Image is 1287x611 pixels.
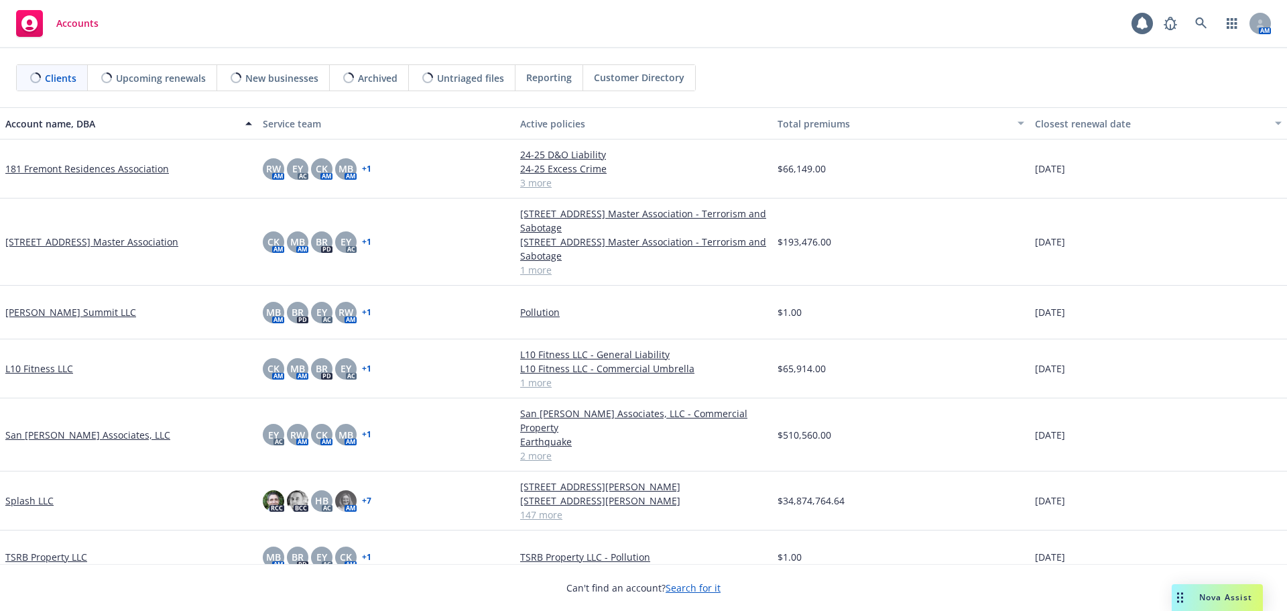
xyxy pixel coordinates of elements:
[362,431,371,439] a: + 1
[362,238,371,246] a: + 1
[316,428,328,442] span: CK
[778,117,1009,131] div: Total premiums
[290,362,305,376] span: MB
[1035,362,1065,376] span: [DATE]
[290,235,305,249] span: MB
[45,71,76,85] span: Clients
[520,162,767,176] a: 24-25 Excess Crime
[1172,584,1188,611] div: Drag to move
[520,117,767,131] div: Active policies
[1035,235,1065,249] span: [DATE]
[1219,10,1245,37] a: Switch app
[1035,494,1065,508] span: [DATE]
[287,490,308,512] img: photo
[5,550,87,564] a: TSRB Property LLC
[520,550,767,564] a: TSRB Property LLC - Pollution
[1172,584,1263,611] button: Nova Assist
[263,490,284,512] img: photo
[520,494,767,508] a: [STREET_ADDRESS][PERSON_NAME]
[266,162,281,176] span: RW
[339,428,353,442] span: MB
[526,70,572,85] span: Reporting
[778,235,831,249] span: $193,476.00
[520,406,767,435] a: San [PERSON_NAME] Associates, LLC - Commercial Property
[316,162,328,176] span: CK
[520,263,767,277] a: 1 more
[515,107,772,140] button: Active policies
[520,235,767,263] a: [STREET_ADDRESS] Master Association - Terrorism and Sabotage
[5,235,178,249] a: [STREET_ADDRESS] Master Association
[316,305,327,319] span: EY
[1035,550,1065,564] span: [DATE]
[5,362,73,376] a: L10 Fitness LLC
[778,162,826,176] span: $66,149.00
[266,550,281,564] span: MB
[292,550,304,564] span: BR
[1030,107,1287,140] button: Closest renewal date
[666,581,721,594] a: Search for it
[267,235,280,249] span: CK
[566,581,721,595] span: Can't find an account?
[362,497,371,505] a: + 7
[263,117,509,131] div: Service team
[5,494,54,508] a: Splash LLC
[778,494,845,508] span: $34,874,764.64
[292,162,303,176] span: EY
[316,550,327,564] span: EY
[362,365,371,373] a: + 1
[362,165,371,173] a: + 1
[520,347,767,362] a: L10 Fitness LLC - General Liability
[5,305,136,319] a: [PERSON_NAME] Summit LLC
[11,5,104,42] a: Accounts
[339,162,353,176] span: MB
[520,176,767,190] a: 3 more
[594,70,684,85] span: Customer Directory
[1035,162,1065,176] span: [DATE]
[437,71,504,85] span: Untriaged files
[339,305,353,319] span: RW
[5,117,237,131] div: Account name, DBA
[520,207,767,235] a: [STREET_ADDRESS] Master Association - Terrorism and Sabotage
[520,480,767,494] a: [STREET_ADDRESS][PERSON_NAME]
[1188,10,1215,37] a: Search
[335,490,357,512] img: photo
[1035,305,1065,319] span: [DATE]
[1035,117,1267,131] div: Closest renewal date
[245,71,318,85] span: New businesses
[1199,592,1252,603] span: Nova Assist
[290,428,305,442] span: RW
[520,376,767,390] a: 1 more
[316,362,328,376] span: BR
[316,235,328,249] span: BR
[116,71,206,85] span: Upcoming renewals
[362,553,371,561] a: + 1
[266,305,281,319] span: MB
[772,107,1030,140] button: Total premiums
[520,148,767,162] a: 24-25 D&O Liability
[315,494,328,508] span: HB
[341,235,351,249] span: EY
[778,305,802,319] span: $1.00
[520,435,767,449] a: Earthquake
[56,18,99,29] span: Accounts
[268,428,279,442] span: EY
[257,107,515,140] button: Service team
[778,428,831,442] span: $510,560.00
[520,508,767,522] a: 147 more
[1035,428,1065,442] span: [DATE]
[520,449,767,463] a: 2 more
[341,362,351,376] span: EY
[5,162,169,176] a: 181 Fremont Residences Association
[520,305,767,319] a: Pollution
[520,362,767,376] a: L10 Fitness LLC - Commercial Umbrella
[340,550,352,564] span: CK
[267,362,280,376] span: CK
[1157,10,1184,37] a: Report a Bug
